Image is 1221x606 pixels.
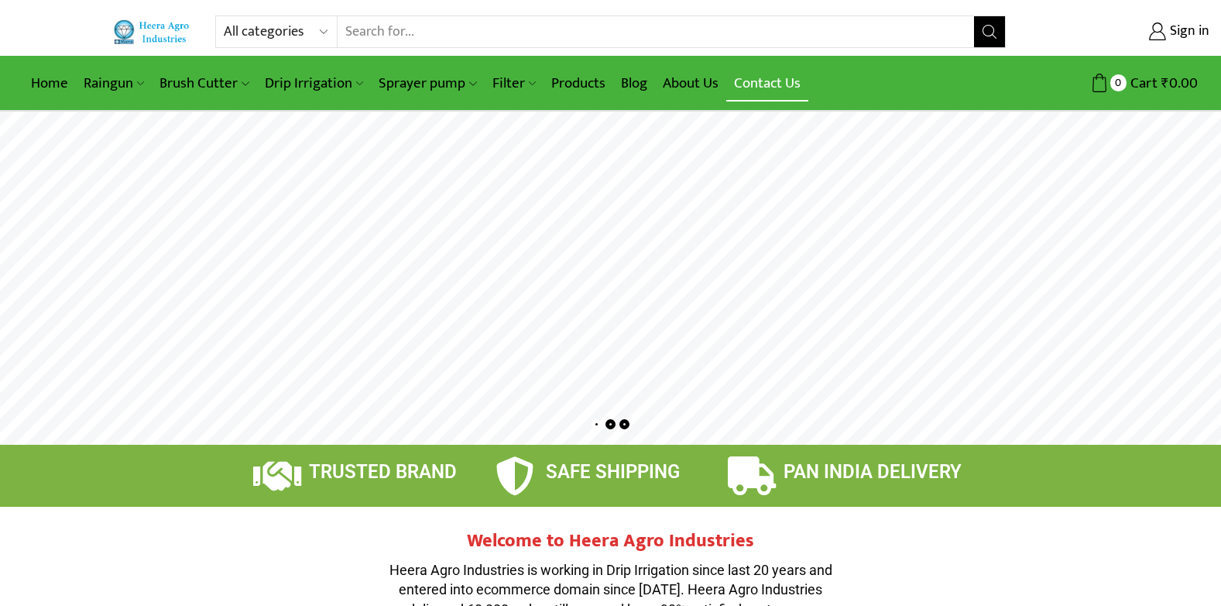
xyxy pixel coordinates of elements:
[1021,69,1198,98] a: 0 Cart ₹0.00
[655,65,726,102] a: About Us
[1161,71,1169,95] span: ₹
[1029,18,1209,46] a: Sign in
[1110,74,1127,91] span: 0
[152,65,256,102] a: Brush Cutter
[371,65,484,102] a: Sprayer pump
[379,530,843,553] h2: Welcome to Heera Agro Industries
[1161,71,1198,95] bdi: 0.00
[1166,22,1209,42] span: Sign in
[1127,73,1158,94] span: Cart
[546,461,680,483] span: SAFE SHIPPING
[76,65,152,102] a: Raingun
[309,461,457,483] span: TRUSTED BRAND
[784,461,962,483] span: PAN INDIA DELIVERY
[544,65,613,102] a: Products
[613,65,655,102] a: Blog
[23,65,76,102] a: Home
[338,16,974,47] input: Search for...
[974,16,1005,47] button: Search button
[485,65,544,102] a: Filter
[726,65,808,102] a: Contact Us
[257,65,371,102] a: Drip Irrigation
